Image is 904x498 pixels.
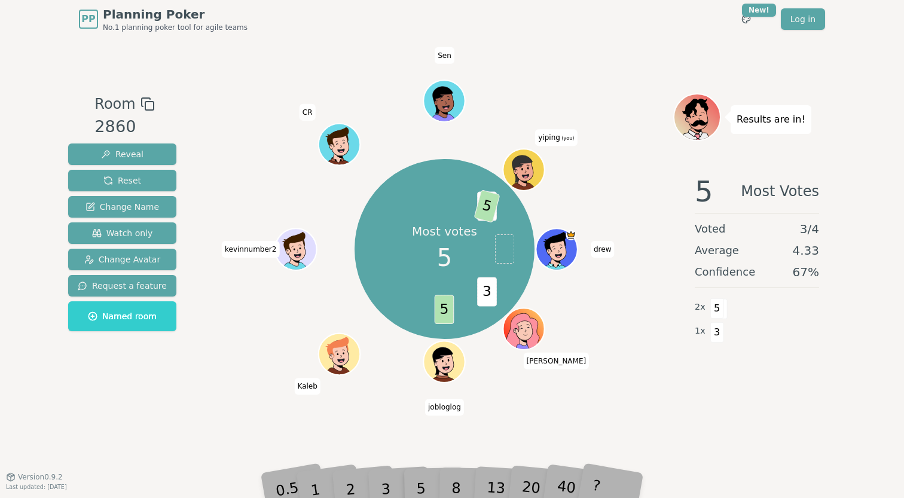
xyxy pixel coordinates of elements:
span: 3 / 4 [800,221,819,237]
span: Change Avatar [84,253,161,265]
span: Request a feature [78,280,167,292]
span: Last updated: [DATE] [6,484,67,490]
span: 5 [695,177,713,206]
span: No.1 planning poker tool for agile teams [103,23,248,32]
button: New! [735,8,757,30]
button: Version0.9.2 [6,472,63,482]
span: 4.33 [792,242,819,259]
span: 67 % [793,264,819,280]
button: Change Name [68,196,176,218]
span: Reveal [101,148,143,160]
span: PP [81,12,95,26]
a: PPPlanning PokerNo.1 planning poker tool for agile teams [79,6,248,32]
span: 5 [710,298,724,319]
button: Named room [68,301,176,331]
span: 5 [437,240,452,276]
span: Planning Poker [103,6,248,23]
span: 5 [474,190,500,223]
span: Average [695,242,739,259]
a: Log in [781,8,825,30]
span: Version 0.9.2 [18,472,63,482]
span: 3 [478,277,497,307]
button: Watch only [68,222,176,244]
button: Reveal [68,143,176,165]
button: Click to change your avatar [505,150,543,189]
div: New! [742,4,776,17]
span: Click to change your name [591,241,614,258]
span: 5 [435,295,454,324]
button: Request a feature [68,275,176,297]
span: Reset [103,175,141,187]
span: Click to change your name [435,47,454,63]
span: 3 [710,322,724,343]
span: drew is the host [566,230,576,240]
span: Click to change your name [524,352,590,369]
span: Click to change your name [425,399,464,415]
span: Click to change your name [222,241,279,258]
span: Click to change your name [300,103,316,120]
span: Click to change your name [535,129,577,146]
span: Change Name [85,201,159,213]
span: Click to change your name [295,378,320,395]
span: Most Votes [741,177,819,206]
span: Watch only [92,227,153,239]
span: Confidence [695,264,755,280]
p: Results are in! [737,111,805,128]
p: Most votes [412,223,477,240]
button: Change Avatar [68,249,176,270]
span: Room [94,93,135,115]
span: 2 x [695,301,706,314]
span: Named room [88,310,157,322]
button: Reset [68,170,176,191]
span: (you) [560,136,575,141]
div: 2860 [94,115,154,139]
span: Voted [695,221,726,237]
span: 1 x [695,325,706,338]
